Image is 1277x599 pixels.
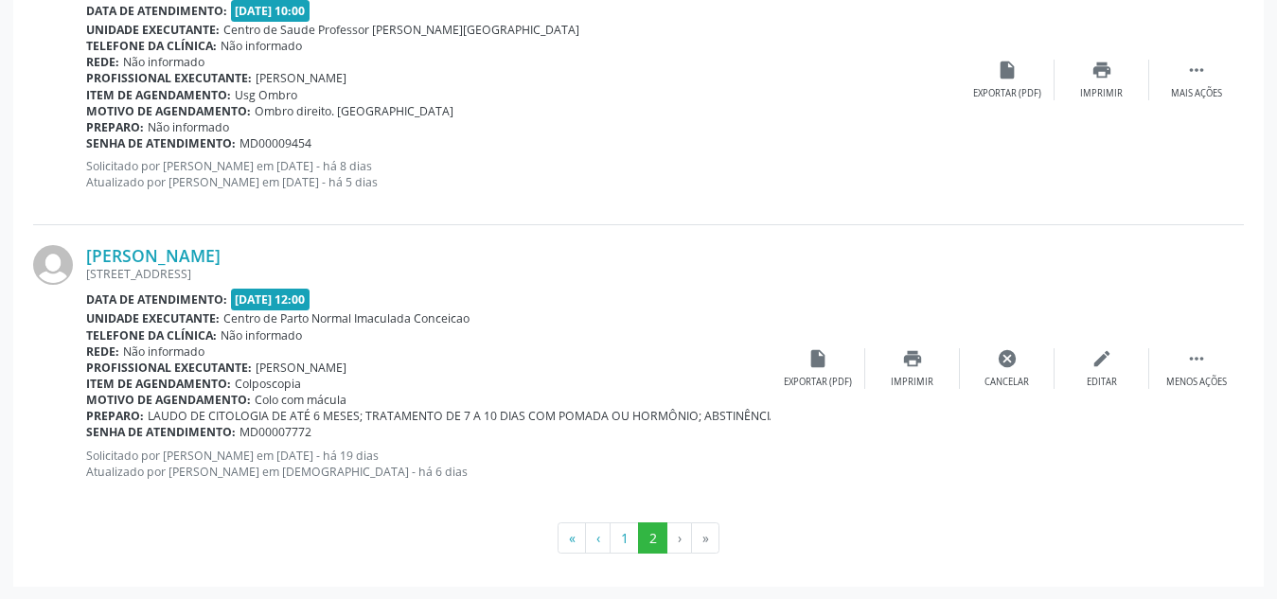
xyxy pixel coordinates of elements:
span: [DATE] 12:00 [231,289,310,310]
div: Imprimir [1080,87,1123,100]
i:  [1186,60,1207,80]
span: Não informado [148,119,229,135]
button: Go to previous page [585,522,611,555]
i: insert_drive_file [807,348,828,369]
a: [PERSON_NAME] [86,245,221,266]
i: print [902,348,923,369]
ul: Pagination [33,522,1244,555]
div: Exportar (PDF) [973,87,1041,100]
i: edit [1091,348,1112,369]
b: Item de agendamento: [86,376,231,392]
span: [PERSON_NAME] [256,70,346,86]
img: img [33,245,73,285]
button: Go to page 2 [638,522,667,555]
span: Colo com mácula [255,392,346,408]
p: Solicitado por [PERSON_NAME] em [DATE] - há 8 dias Atualizado por [PERSON_NAME] em [DATE] - há 5 ... [86,158,960,190]
p: Solicitado por [PERSON_NAME] em [DATE] - há 19 dias Atualizado por [PERSON_NAME] em [DEMOGRAPHIC_... [86,448,771,480]
b: Data de atendimento: [86,3,227,19]
b: Profissional executante: [86,360,252,376]
div: Exportar (PDF) [784,376,852,389]
button: Go to first page [558,522,586,555]
span: Ombro direito. [GEOGRAPHIC_DATA] [255,103,453,119]
div: Mais ações [1171,87,1222,100]
b: Preparo: [86,408,144,424]
i: print [1091,60,1112,80]
div: Imprimir [891,376,933,389]
div: Editar [1087,376,1117,389]
span: Não informado [221,327,302,344]
b: Motivo de agendamento: [86,103,251,119]
i: insert_drive_file [997,60,1018,80]
button: Go to page 1 [610,522,639,555]
b: Unidade executante: [86,22,220,38]
b: Data de atendimento: [86,291,227,308]
span: Centro de Parto Normal Imaculada Conceicao [223,310,470,326]
span: [PERSON_NAME] [256,360,346,376]
span: Não informado [123,54,204,70]
i:  [1186,348,1207,369]
span: Colposcopia [235,376,301,392]
div: Menos ações [1166,376,1227,389]
span: Não informado [221,38,302,54]
b: Preparo: [86,119,144,135]
div: Cancelar [984,376,1029,389]
span: MD00007772 [239,424,311,440]
b: Senha de atendimento: [86,424,236,440]
i: cancel [997,348,1018,369]
b: Senha de atendimento: [86,135,236,151]
span: Centro de Saude Professor [PERSON_NAME][GEOGRAPHIC_DATA] [223,22,579,38]
b: Profissional executante: [86,70,252,86]
b: Unidade executante: [86,310,220,326]
span: Usg Ombro [235,87,297,103]
span: MD00009454 [239,135,311,151]
b: Item de agendamento: [86,87,231,103]
span: Não informado [123,344,204,360]
b: Telefone da clínica: [86,38,217,54]
div: [STREET_ADDRESS] [86,266,771,282]
b: Telefone da clínica: [86,327,217,344]
b: Motivo de agendamento: [86,392,251,408]
b: Rede: [86,344,119,360]
b: Rede: [86,54,119,70]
